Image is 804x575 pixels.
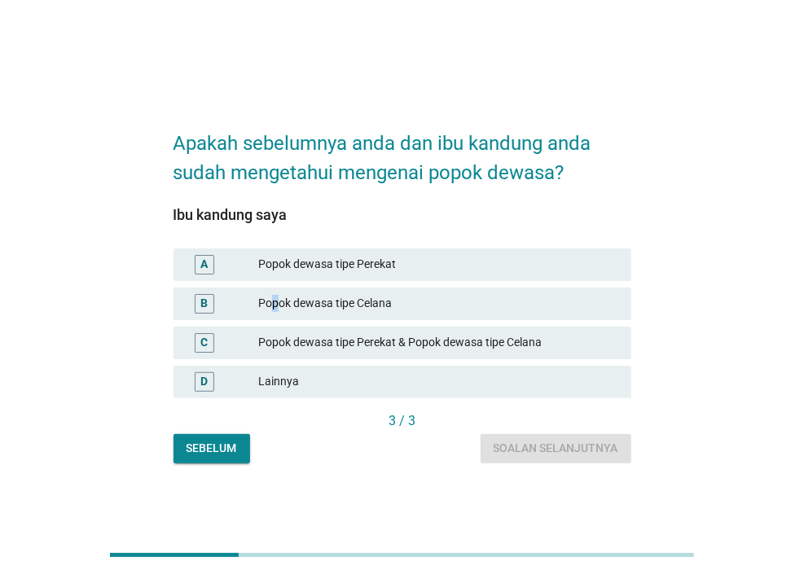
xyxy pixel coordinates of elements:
div: 3 / 3 [174,411,631,431]
h2: Apakah sebelumnya anda dan ibu kandung anda sudah mengetahui mengenai popok dewasa? [174,112,631,187]
button: Sebelum [174,434,250,463]
div: Lainnya [258,372,618,392]
div: D [200,373,208,390]
div: Sebelum [187,440,237,457]
div: Popok dewasa tipe Perekat & Popok dewasa tipe Celana [258,333,618,353]
div: B [200,295,208,312]
div: Popok dewasa tipe Perekat [258,255,618,274]
div: Ibu kandung saya [174,204,631,226]
div: Popok dewasa tipe Celana [258,294,618,314]
div: C [200,334,208,351]
div: A [200,256,208,273]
